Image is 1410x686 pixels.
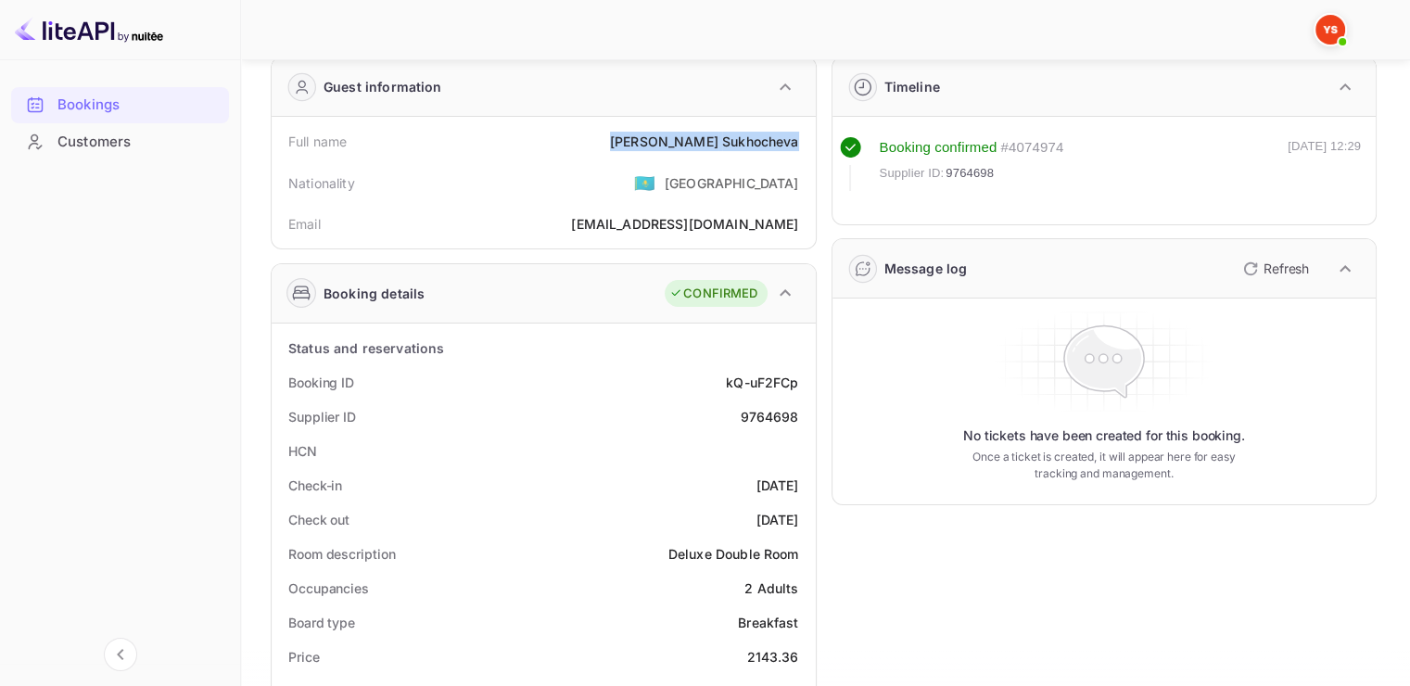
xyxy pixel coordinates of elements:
div: Full name [288,132,347,151]
p: Once a ticket is created, it will appear here for easy tracking and management. [959,449,1250,482]
div: [DATE] 12:29 [1288,137,1361,191]
div: 9764698 [740,407,798,426]
div: Room description [288,544,395,564]
div: [DATE] [756,476,799,495]
div: Bookings [11,87,229,123]
div: Customers [57,132,220,153]
p: No tickets have been created for this booking. [963,426,1245,445]
div: Price [288,647,320,667]
div: [PERSON_NAME] Sukhocheva [610,132,799,151]
img: Yandex Support [1315,15,1345,44]
p: Refresh [1264,259,1309,278]
div: kQ-uF2FCp [726,373,798,392]
span: 9764698 [946,164,994,183]
div: Status and reservations [288,338,444,358]
div: Message log [884,259,968,278]
span: United States [634,166,655,199]
a: Bookings [11,87,229,121]
div: Deluxe Double Room [668,544,799,564]
div: Occupancies [288,578,369,598]
div: [GEOGRAPHIC_DATA] [665,173,799,193]
a: Customers [11,124,229,159]
div: HCN [288,441,317,461]
div: Board type [288,613,355,632]
img: LiteAPI logo [15,15,163,44]
div: Check-in [288,476,342,495]
div: Check out [288,510,349,529]
div: Nationality [288,173,355,193]
div: [EMAIL_ADDRESS][DOMAIN_NAME] [571,214,798,234]
div: Booking details [324,284,425,303]
div: Breakfast [738,613,798,632]
div: Email [288,214,321,234]
button: Refresh [1232,254,1316,284]
div: Timeline [884,77,940,96]
div: [DATE] [756,510,799,529]
div: Bookings [57,95,220,116]
div: Customers [11,124,229,160]
div: 2 Adults [744,578,798,598]
button: Collapse navigation [104,638,137,671]
div: Booking confirmed [880,137,997,159]
div: 2143.36 [746,647,798,667]
div: Guest information [324,77,442,96]
div: Supplier ID [288,407,356,426]
div: # 4074974 [1000,137,1063,159]
div: Booking ID [288,373,354,392]
div: CONFIRMED [669,285,757,303]
span: Supplier ID: [880,164,945,183]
